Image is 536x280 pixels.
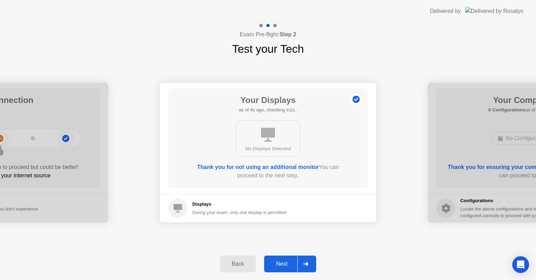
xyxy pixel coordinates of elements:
div: Delivered by [430,7,461,15]
h5: as of 4s ago, checking in1s.. [239,106,297,113]
h4: Exam Pre-flight: [240,30,296,39]
b: Step 2 [280,31,296,37]
div: Open Intercom Messenger [512,256,529,273]
img: Delivered by Rosalyn [465,7,523,15]
h1: Your Displays [239,94,297,106]
div: During your exam, only one display is permitted [192,209,286,216]
div: No Displays Detected [242,145,294,152]
div: Next [266,261,297,267]
button: Next [264,256,316,272]
b: Thank you for not using an additional monitor [197,164,319,170]
h5: Displays [192,201,286,208]
div: Back [222,261,254,267]
button: Back [220,256,256,272]
div: You can proceed to the next step. [188,163,348,180]
h1: Test your Tech [232,40,304,57]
